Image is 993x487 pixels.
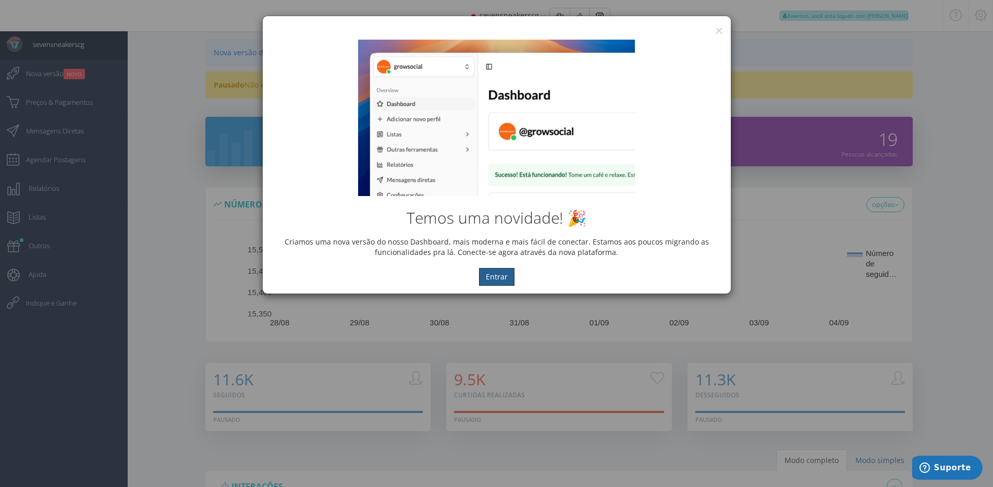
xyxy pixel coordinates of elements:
[271,209,723,226] h2: Temos uma novidade! 🎉
[479,268,514,286] button: Entrar
[715,23,723,38] button: ×
[271,237,723,258] p: Criamos uma nova versão do nosso Dashboard, mais moderna e mais fácil de conectar. Estamos aos po...
[912,456,983,482] iframe: Abre um widget para que você possa encontrar mais informações
[358,40,634,196] img: New Dashboard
